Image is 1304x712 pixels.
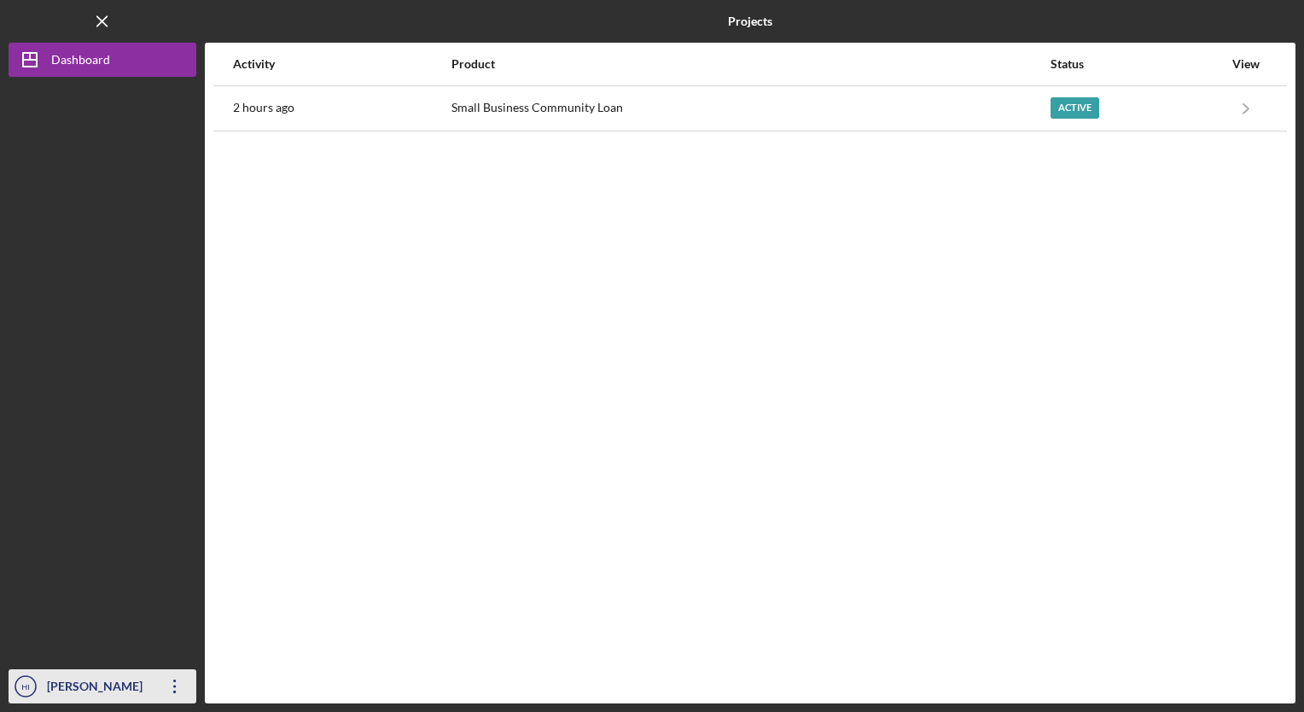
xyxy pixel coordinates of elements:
text: HI [21,682,30,692]
div: Active [1051,97,1099,119]
div: Dashboard [51,43,110,81]
div: Product [451,57,1049,71]
b: Projects [728,15,772,28]
button: HI[PERSON_NAME] [9,669,196,703]
div: Small Business Community Loan [451,87,1049,130]
div: Activity [233,57,450,71]
time: 2025-09-18 19:00 [233,101,294,114]
div: Status [1051,57,1223,71]
div: View [1225,57,1267,71]
button: Dashboard [9,43,196,77]
div: [PERSON_NAME] [43,669,154,708]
